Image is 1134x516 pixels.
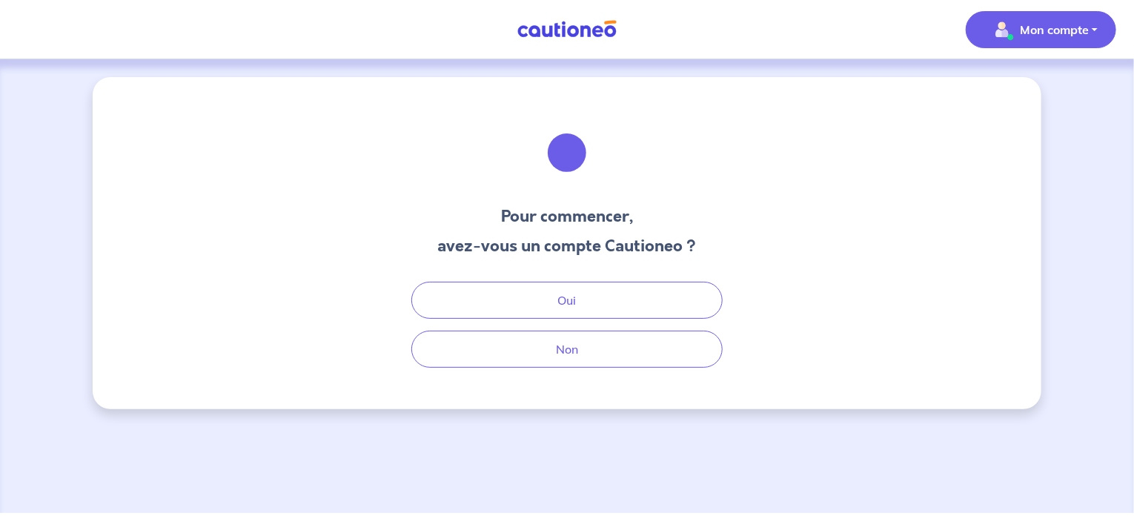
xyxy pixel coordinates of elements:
h3: Pour commencer, [438,205,697,228]
p: Mon compte [1020,21,1089,39]
h3: avez-vous un compte Cautioneo ? [438,234,697,258]
img: illu_account_valid_menu.svg [990,18,1014,42]
img: Cautioneo [511,20,623,39]
img: illu_welcome.svg [527,113,607,193]
button: Oui [411,282,723,319]
button: illu_account_valid_menu.svgMon compte [966,11,1116,48]
button: Non [411,331,723,368]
